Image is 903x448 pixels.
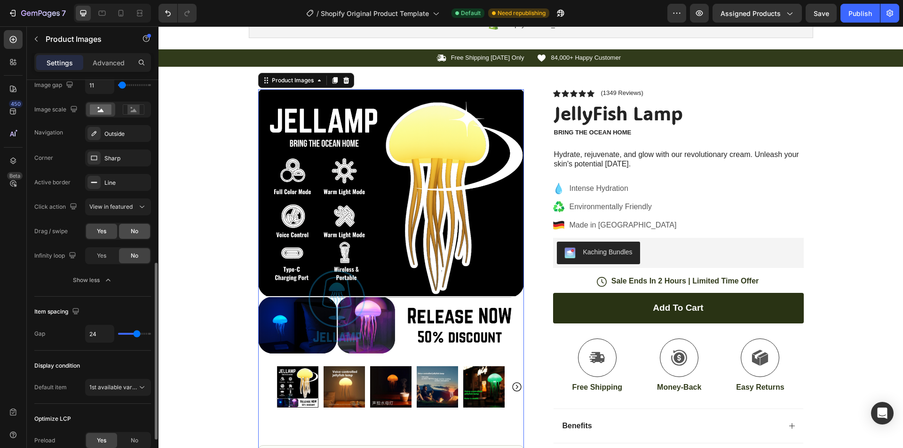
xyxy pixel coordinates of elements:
span: Yes [97,436,106,445]
p: Settings [47,58,73,68]
span: Assigned Products [721,8,781,18]
p: Bring the ocean home [396,102,644,110]
button: Publish [840,4,880,23]
button: Kaching Bundles [398,215,482,238]
p: Hydrate, rejuvenate, and glow with our revolutionary cream. Unleash your skin's potential [DATE]. [396,124,644,143]
p: (1349 Reviews) [443,63,485,71]
div: Item spacing [34,306,81,318]
span: Yes [97,227,106,236]
div: Rich Text Editor. Editing area: main [395,102,645,111]
p: Money-Back [499,356,543,366]
div: Kaching Bundles [425,221,474,231]
div: Active border [34,178,71,187]
p: Free Shipping [DATE] Only [293,28,366,36]
p: 84,000+ Happy Customer [393,28,463,36]
p: Environmentally Friendly [411,175,518,186]
button: 7 [4,4,70,23]
span: No [131,436,138,445]
button: View in featured [85,198,151,215]
div: Navigation [34,128,63,137]
p: Advanced [93,58,125,68]
div: Display condition [34,362,80,370]
input: Auto [86,77,114,94]
p: Free Shipping [413,356,464,366]
span: View in featured [89,203,133,210]
input: Auto [86,325,114,342]
div: Undo/Redo [158,4,197,23]
span: Default [461,9,481,17]
p: Sale Ends In 2 Hours | Limited Time Offer [453,250,601,260]
div: Infinity loop [34,250,78,262]
button: Carousel Next Arrow [353,355,364,366]
p: Product Images [46,33,126,45]
iframe: Design area [158,26,903,448]
div: Drag / swipe [34,227,68,236]
div: Corner [34,154,53,162]
div: Beta [7,172,23,180]
button: Add to cart [395,267,645,297]
h1: JellyFish Lamp [395,73,645,100]
div: Image gap [34,79,75,92]
div: Line [104,179,149,187]
div: Show less [73,275,113,285]
p: 7 [62,8,66,19]
div: Sharp [104,154,149,163]
span: 1st available variant [89,384,142,391]
button: Show less [34,272,151,289]
span: Need republishing [498,9,546,17]
div: Click action [34,201,79,213]
p: Easy Returns [578,356,626,366]
div: Preload [34,436,55,445]
div: Optimize LCP [34,415,71,423]
div: Publish [848,8,872,18]
span: Yes [97,252,106,260]
p: Benefits [404,395,434,405]
div: 450 [9,100,23,108]
span: / [317,8,319,18]
div: Add to cart [494,276,545,288]
span: No [131,252,138,260]
div: Product Images [111,50,157,58]
p: Made in [GEOGRAPHIC_DATA] [411,193,518,204]
div: Image scale [34,103,79,116]
p: Intense Hydration [411,157,518,168]
button: 1st available variant [85,379,151,396]
div: Outside [104,130,149,138]
span: Shopify Original Product Template [321,8,429,18]
button: Assigned Products [713,4,802,23]
div: Default item [34,383,67,392]
img: KachingBundles.png [406,221,417,232]
button: Save [806,4,837,23]
div: Gap [34,330,45,338]
span: Save [814,9,829,17]
span: No [131,227,138,236]
div: Open Intercom Messenger [871,402,894,424]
